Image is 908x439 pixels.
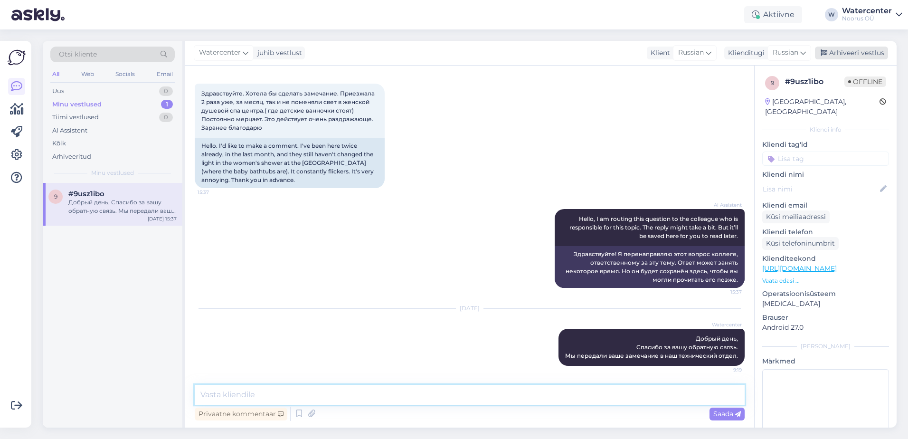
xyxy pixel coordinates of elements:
span: AI Assistent [706,201,742,209]
p: Kliendi telefon [762,227,889,237]
div: Küsi meiliaadressi [762,210,830,223]
div: 1 [161,100,173,109]
span: Saada [713,410,741,418]
span: Russian [773,48,798,58]
div: Noorus OÜ [842,15,892,22]
p: Kliendi tag'id [762,140,889,150]
div: Hello. I'd like to make a comment. I've been here twice already, in the last month, and they stil... [195,138,385,188]
div: Uus [52,86,64,96]
p: [MEDICAL_DATA] [762,299,889,309]
p: Vaata edasi ... [762,277,889,285]
span: #9usz1ibo [68,190,104,198]
div: Kliendi info [762,125,889,134]
div: Aktiivne [744,6,802,23]
span: Offline [844,76,886,87]
div: [DATE] [195,304,745,313]
div: W [825,8,838,21]
div: Здравствуйте! Я перенаправляю этот вопрос коллеге, ответственному за эту тему. Ответ может занять... [555,246,745,288]
div: 0 [159,113,173,122]
span: 9 [54,193,57,200]
div: Arhiveeritud [52,152,91,162]
input: Lisa tag [762,152,889,166]
span: Otsi kliente [59,49,97,59]
div: Web [79,68,96,80]
p: Brauser [762,313,889,323]
div: All [50,68,61,80]
div: Minu vestlused [52,100,102,109]
div: AI Assistent [52,126,87,135]
span: Minu vestlused [91,169,134,177]
div: juhib vestlust [254,48,302,58]
div: Klienditugi [724,48,765,58]
a: WatercenterNoorus OÜ [842,7,902,22]
div: [GEOGRAPHIC_DATA], [GEOGRAPHIC_DATA] [765,97,880,117]
div: # 9usz1ibo [785,76,844,87]
p: Kliendi email [762,200,889,210]
div: Socials [113,68,137,80]
span: 9 [771,79,774,86]
span: 9:19 [706,366,742,373]
div: Privaatne kommentaar [195,408,287,420]
span: Здравствуйте. Хотела бы сделать замечание. Приезжала 2 раза уже, за месяц, так и не поменяли свет... [201,90,376,131]
span: 15:37 [198,189,233,196]
div: Watercenter [842,7,892,15]
span: Watercenter [199,48,241,58]
div: Klient [647,48,670,58]
input: Lisa nimi [763,184,878,194]
span: Hello, I am routing this question to the colleague who is responsible for this topic. The reply m... [569,215,739,239]
div: Küsi telefoninumbrit [762,237,839,250]
p: Android 27.0 [762,323,889,333]
div: [DATE] 15:37 [148,215,177,222]
div: Arhiveeri vestlus [815,47,888,59]
span: Russian [678,48,704,58]
div: Email [155,68,175,80]
p: Klienditeekond [762,254,889,264]
p: Märkmed [762,356,889,366]
p: Kliendi nimi [762,170,889,180]
span: Watercenter [706,321,742,328]
span: 15:37 [706,288,742,296]
p: Operatsioonisüsteem [762,289,889,299]
div: Kõik [52,139,66,148]
div: Добрый день, Спасибо за вашу обратную связь. Мы передали ваше замечание в наш технический отдел. [68,198,177,215]
div: Tiimi vestlused [52,113,99,122]
a: [URL][DOMAIN_NAME] [762,264,837,273]
div: 0 [159,86,173,96]
div: [PERSON_NAME] [762,342,889,351]
img: Askly Logo [8,48,26,67]
span: Добрый день, Спасибо за вашу обратную связь. Мы передали ваше замечание в наш технический отдел. [565,335,738,359]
